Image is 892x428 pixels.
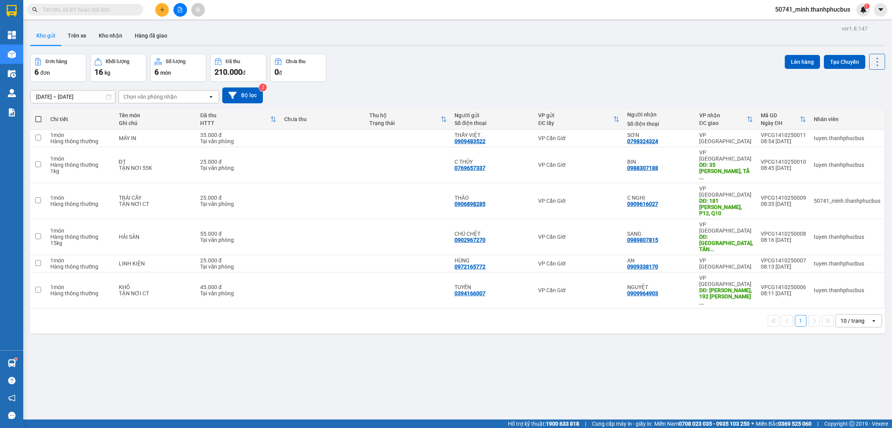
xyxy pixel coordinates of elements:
img: dashboard-icon [8,31,16,39]
div: ĐC lấy [538,120,613,126]
span: món [160,70,171,76]
div: TRÁI CÂY [119,195,193,201]
div: C THỦY [455,159,531,165]
div: 0909483522 [455,138,485,144]
sup: 1 [864,3,870,9]
div: tuyen.thanhphucbus [814,287,880,293]
th: Toggle SortBy [757,109,810,130]
div: TẬN NƠI CT [119,290,193,296]
div: TẬN NƠI CT [119,201,193,207]
input: Tìm tên, số ĐT hoặc mã đơn [43,5,134,14]
div: Tại văn phòng [200,165,276,171]
img: warehouse-icon [8,89,16,97]
div: Ghi chú [119,120,193,126]
button: Đơn hàng6đơn [30,54,86,82]
button: plus [155,3,169,17]
div: VP Cần Giờ [538,162,619,168]
span: kg [105,70,110,76]
img: solution-icon [8,108,16,116]
div: 55.000 đ [200,231,276,237]
button: Tạo Chuyến [824,55,865,69]
button: Khối lượng16kg [90,54,146,82]
div: Tại văn phòng [200,290,276,296]
span: aim [195,7,201,12]
span: đ [279,70,282,76]
div: BIN [627,159,691,165]
div: VPCG1410250011 [761,132,806,138]
span: 6 [34,67,39,77]
div: 10 / trang [841,317,865,325]
th: Toggle SortBy [695,109,757,130]
span: đ [242,70,245,76]
div: 0972165772 [455,264,485,270]
div: Tên món [119,112,193,118]
th: Toggle SortBy [365,109,451,130]
div: Ngày ĐH [761,120,800,126]
div: 1 món [50,284,111,290]
div: Hàng thông thường [50,201,111,207]
div: Tại văn phòng [200,138,276,144]
div: Tại văn phòng [200,264,276,270]
svg: open [208,94,214,100]
div: 1 kg [50,168,111,174]
div: 0798324324 [627,138,658,144]
button: Lên hàng [785,55,820,69]
img: warehouse-icon [8,359,16,367]
div: Chi tiết [50,116,111,122]
div: 25.000 đ [200,195,276,201]
div: VP [GEOGRAPHIC_DATA] [699,132,753,144]
span: 210.000 [214,67,242,77]
div: DĐ: CC MỸ PHÚC, 192 PHẠM ĐỨC SƠN, P16, Q8 [699,287,753,306]
div: Hàng thông thường [50,264,111,270]
img: icon-new-feature [860,6,867,13]
span: 50741_minh.thanhphucbus [769,5,856,14]
div: tuyen.thanhphucbus [814,260,880,267]
div: 0769657337 [455,165,485,171]
div: Trạng thái [369,120,441,126]
div: Khối lượng [106,59,129,64]
div: Thu hộ [369,112,441,118]
div: 0902967270 [455,237,485,243]
div: CHÚ CHỆT [455,231,531,237]
div: 0909338170 [627,264,658,270]
div: VPCG1410250009 [761,195,806,201]
img: warehouse-icon [8,50,16,58]
div: 25.000 đ [200,257,276,264]
div: Hàng thông thường [50,234,111,240]
th: Toggle SortBy [196,109,280,130]
img: logo-vxr [7,5,17,17]
button: Kho gửi [30,26,62,45]
div: VP Cần Giờ [538,198,619,204]
div: VP gửi [538,112,613,118]
div: Chọn văn phòng nhận [124,93,177,101]
div: Người nhận [627,111,691,118]
div: 1 món [50,228,111,234]
th: Toggle SortBy [534,109,623,130]
div: HẢI SẢN [119,234,193,240]
div: Chưa thu [284,116,362,122]
button: 1 [795,315,806,327]
div: Nhân viên [814,116,880,122]
div: 08:35 [DATE] [761,201,806,207]
strong: 0369 525 060 [778,421,811,427]
div: 08:13 [DATE] [761,264,806,270]
input: Select a date range. [31,91,115,103]
div: 0394166007 [455,290,485,296]
span: ⚪️ [751,422,754,425]
div: 08:45 [DATE] [761,165,806,171]
div: SANG [627,231,691,237]
button: aim [191,3,205,17]
div: tuyen.thanhphucbus [814,234,880,240]
div: C NGHỊ [627,195,691,201]
div: VP nhận [699,112,747,118]
div: Mã GD [761,112,800,118]
div: VP Cần Giờ [538,135,619,141]
div: KHÔ [119,284,193,290]
span: Miền Nam [654,419,750,428]
button: caret-down [874,3,887,17]
span: 16 [94,67,103,77]
div: Đã thu [226,59,240,64]
span: notification [8,394,15,402]
div: VP [GEOGRAPHIC_DATA] [699,257,753,270]
button: Chưa thu0đ [270,54,326,82]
